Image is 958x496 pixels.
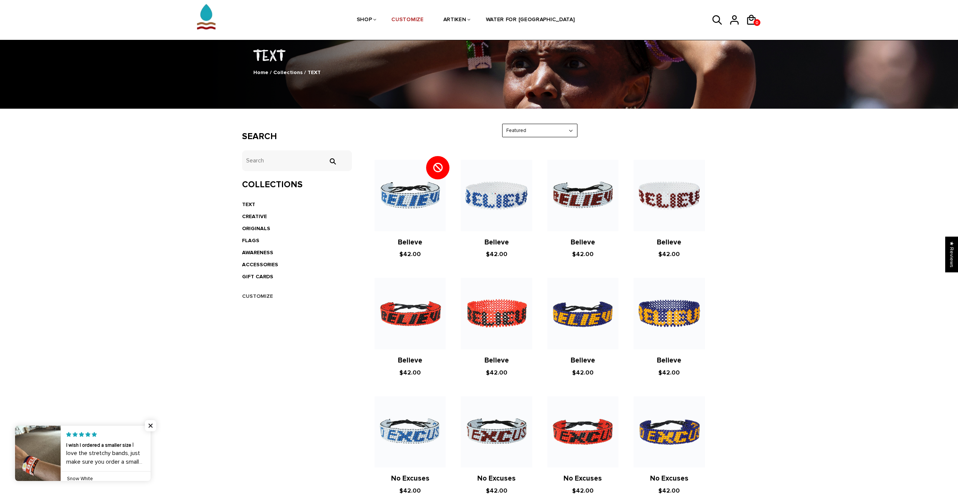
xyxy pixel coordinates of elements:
[443,0,466,40] a: ARTIKEN
[945,237,958,272] div: Click to open Judge.me floating reviews tab
[486,487,507,494] span: $42.00
[325,158,340,165] input: Search
[477,474,516,483] a: No Excuses
[398,356,422,365] a: Believe
[572,487,594,494] span: $42.00
[657,356,681,365] a: Believe
[391,0,423,40] a: CUSTOMIZE
[399,369,421,376] span: $42.00
[657,238,681,247] a: Believe
[242,225,270,232] a: ORIGINALS
[754,19,760,26] a: 0
[357,0,372,40] a: SHOP
[308,69,321,76] span: TEXT
[650,474,688,483] a: No Excuses
[486,250,507,258] span: $42.00
[273,69,303,76] a: Collections
[486,0,575,40] a: WATER FOR [GEOGRAPHIC_DATA]
[242,179,352,190] h3: Collections
[658,487,680,494] span: $42.00
[270,69,272,76] span: /
[304,69,306,76] span: /
[399,487,421,494] span: $42.00
[658,250,680,258] span: $42.00
[398,238,422,247] a: Believe
[242,237,259,244] a: FLAGS
[242,249,273,256] a: AWARENESS
[242,293,273,299] a: CUSTOMIZE
[399,250,421,258] span: $42.00
[242,273,273,280] a: GIFT CARDS
[484,356,509,365] a: Believe
[242,45,716,65] h1: TEXT
[242,201,255,208] a: TEXT
[242,131,352,142] h3: Search
[571,238,595,247] a: Believe
[391,474,430,483] a: No Excuses
[253,69,268,76] a: Home
[754,18,760,27] span: 0
[484,238,509,247] a: Believe
[564,474,602,483] a: No Excuses
[242,213,267,220] a: CREATIVE
[658,369,680,376] span: $42.00
[145,420,156,431] span: Close popup widget
[242,261,278,268] a: ACCESSORIES
[572,250,594,258] span: $42.00
[572,369,594,376] span: $42.00
[486,369,507,376] span: $42.00
[571,356,595,365] a: Believe
[242,150,352,171] input: Search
